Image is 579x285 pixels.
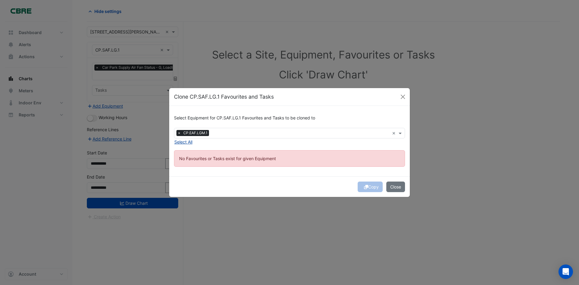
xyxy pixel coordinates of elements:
h6: Select Equipment for CP.SAF.LG.1 Favourites and Tasks to be cloned to [174,116,405,121]
span: CP.EAF.LGM.1 [182,130,209,136]
button: Select All [174,138,193,145]
h5: Clone CP.SAF.LG.1 Favourites and Tasks [174,93,274,101]
ngb-alert: No Favourites or Tasks exist for given Equipment [174,150,405,167]
span: Clear [392,130,397,136]
button: Close [386,182,405,192]
span: × [176,130,182,136]
button: Close [398,92,407,101]
div: Open Intercom Messenger [558,264,573,279]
